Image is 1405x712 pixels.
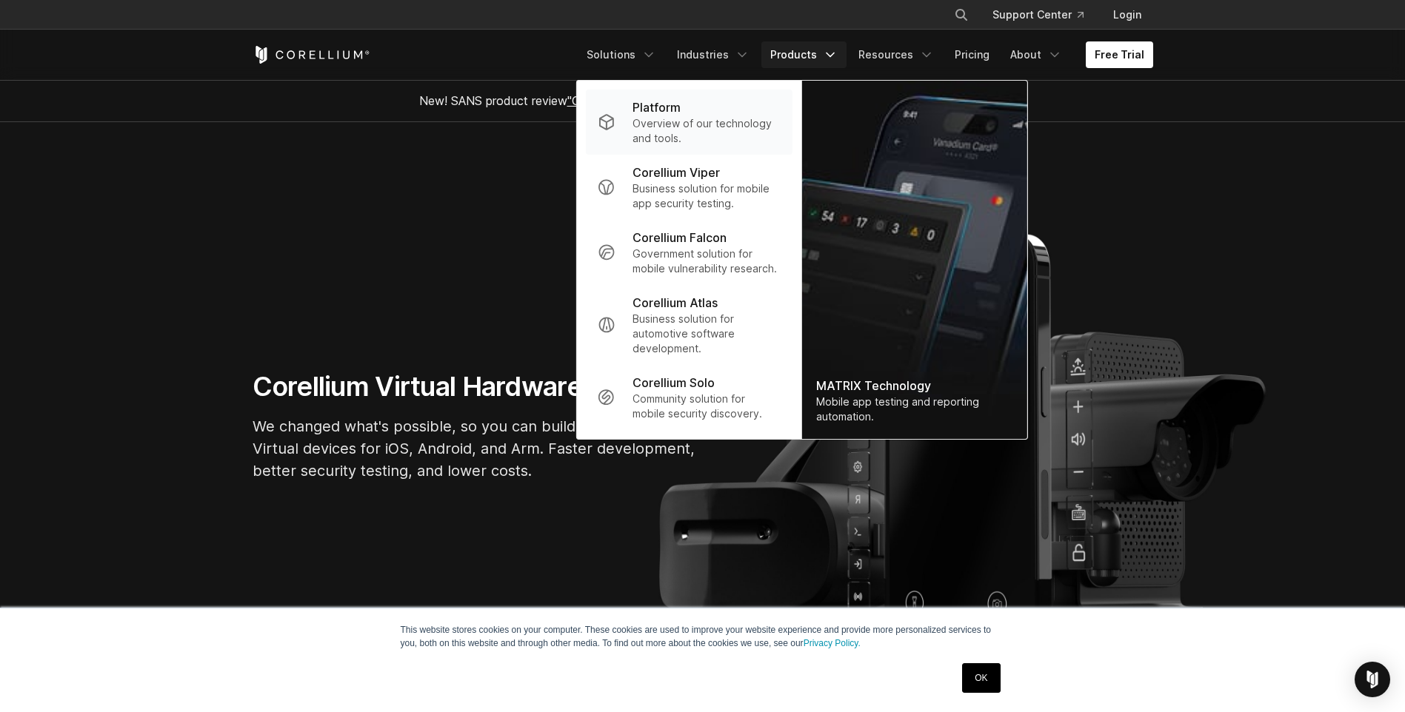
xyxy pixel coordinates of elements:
[585,90,792,155] a: Platform Overview of our technology and tools.
[567,93,909,108] a: "Collaborative Mobile App Security Development and Analysis"
[962,663,1000,693] a: OK
[936,1,1153,28] div: Navigation Menu
[816,394,1012,424] div: Mobile app testing and reporting automation.
[1101,1,1153,28] a: Login
[253,370,697,403] h1: Corellium Virtual Hardware
[801,81,1027,439] img: Matrix_WebNav_1x
[585,155,792,220] a: Corellium Viper Business solution for mobile app security testing.
[816,377,1012,394] div: MATRIX Technology
[981,1,1095,28] a: Support Center
[633,294,718,312] p: Corellium Atlas
[633,229,727,246] p: Corellium Falcon
[633,374,715,392] p: Corellium Solo
[401,623,1005,650] p: This website stores cookies on your computer. These cookies are used to improve your website expe...
[946,41,998,68] a: Pricing
[948,1,975,28] button: Search
[761,41,847,68] a: Products
[850,41,943,68] a: Resources
[1001,41,1071,68] a: About
[578,41,1153,68] div: Navigation Menu
[578,41,665,68] a: Solutions
[633,181,780,211] p: Business solution for mobile app security testing.
[633,164,720,181] p: Corellium Viper
[801,81,1027,439] a: MATRIX Technology Mobile app testing and reporting automation.
[585,365,792,430] a: Corellium Solo Community solution for mobile security discovery.
[804,638,861,648] a: Privacy Policy.
[633,312,780,356] p: Business solution for automotive software development.
[585,220,792,285] a: Corellium Falcon Government solution for mobile vulnerability research.
[668,41,758,68] a: Industries
[633,392,780,421] p: Community solution for mobile security discovery.
[633,98,681,116] p: Platform
[253,46,370,64] a: Corellium Home
[1355,662,1390,697] div: Open Intercom Messenger
[585,285,792,365] a: Corellium Atlas Business solution for automotive software development.
[253,415,697,482] p: We changed what's possible, so you can build what's next. Virtual devices for iOS, Android, and A...
[633,246,780,276] p: Government solution for mobile vulnerability research.
[419,93,987,108] span: New! SANS product review now available.
[633,116,780,146] p: Overview of our technology and tools.
[1086,41,1153,68] a: Free Trial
